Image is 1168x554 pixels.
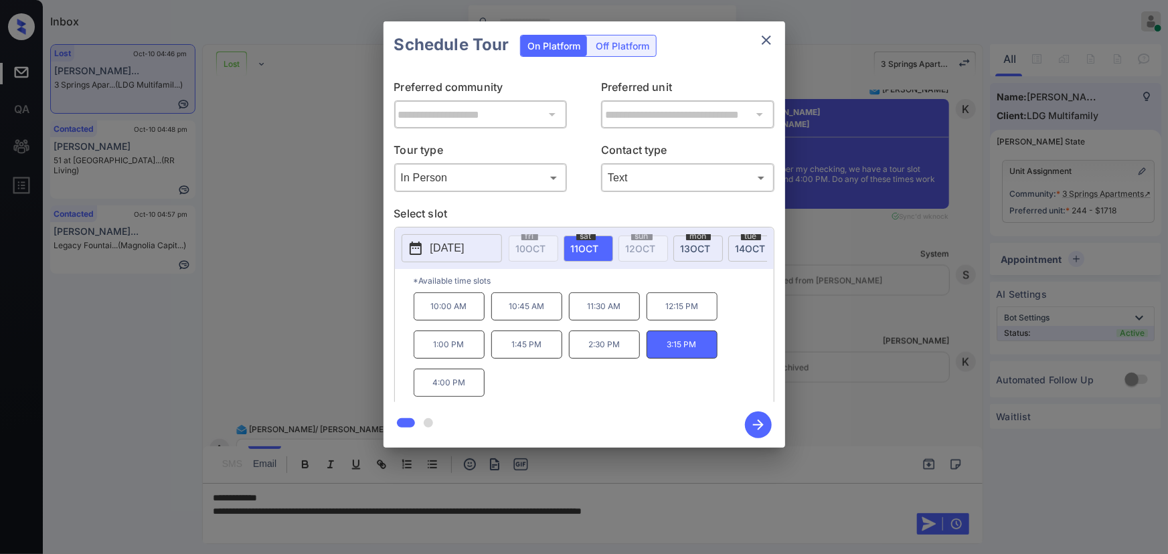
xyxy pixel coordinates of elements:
p: 3:15 PM [647,331,718,359]
p: 1:00 PM [414,331,485,359]
div: date-select [673,236,723,262]
span: sat [576,232,596,240]
div: date-select [728,236,778,262]
p: *Available time slots [414,269,774,292]
p: 4:00 PM [414,369,485,397]
p: 10:45 AM [491,292,562,320]
span: 11 OCT [571,243,599,254]
div: In Person [398,167,564,189]
span: tue [741,232,761,240]
p: Preferred unit [601,79,774,100]
button: btn-next [737,407,780,442]
p: Preferred community [394,79,568,100]
p: 12:15 PM [647,292,718,320]
button: close [753,27,780,54]
p: 2:30 PM [569,331,640,359]
button: [DATE] [402,234,502,262]
p: Tour type [394,142,568,163]
p: [DATE] [430,240,465,256]
div: date-select [564,236,613,262]
p: Select slot [394,205,774,227]
p: 1:45 PM [491,331,562,359]
div: Text [604,167,771,189]
p: Contact type [601,142,774,163]
div: On Platform [521,35,587,56]
div: Off Platform [589,35,656,56]
span: 13 OCT [681,243,711,254]
p: 10:00 AM [414,292,485,320]
span: mon [686,232,711,240]
h2: Schedule Tour [384,21,520,68]
p: 11:30 AM [569,292,640,320]
span: 14 OCT [736,243,766,254]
